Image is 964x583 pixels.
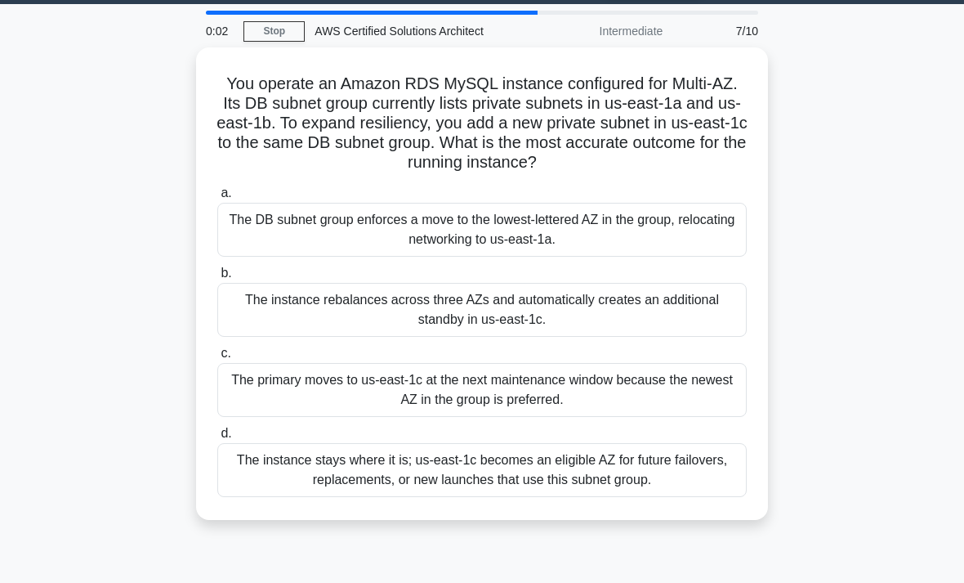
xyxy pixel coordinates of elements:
[217,283,747,337] div: The instance rebalances across three AZs and automatically creates an additional standby in us-ea...
[305,15,529,47] div: AWS Certified Solutions Architect
[221,426,231,440] span: d.
[217,363,747,417] div: The primary moves to us-east-1c at the next maintenance window because the newest AZ in the group...
[529,15,672,47] div: Intermediate
[216,74,748,173] h5: You operate an Amazon RDS MySQL instance configured for Multi-AZ. Its DB subnet group currently l...
[196,15,243,47] div: 0:02
[221,346,230,360] span: c.
[217,443,747,497] div: The instance stays where it is; us-east-1c becomes an eligible AZ for future failovers, replaceme...
[672,15,768,47] div: 7/10
[243,21,305,42] a: Stop
[217,203,747,257] div: The DB subnet group enforces a move to the lowest-lettered AZ in the group, relocating networking...
[221,186,231,200] span: a.
[221,266,231,280] span: b.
